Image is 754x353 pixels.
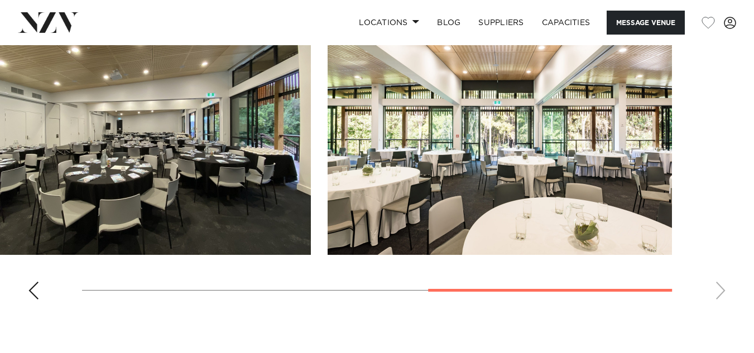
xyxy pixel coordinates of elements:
swiper-slide: 4 / 4 [328,2,672,255]
a: BLOG [428,11,469,35]
a: SUPPLIERS [469,11,532,35]
img: nzv-logo.png [18,12,79,32]
a: Capacities [533,11,599,35]
a: Locations [350,11,428,35]
button: Message Venue [607,11,685,35]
